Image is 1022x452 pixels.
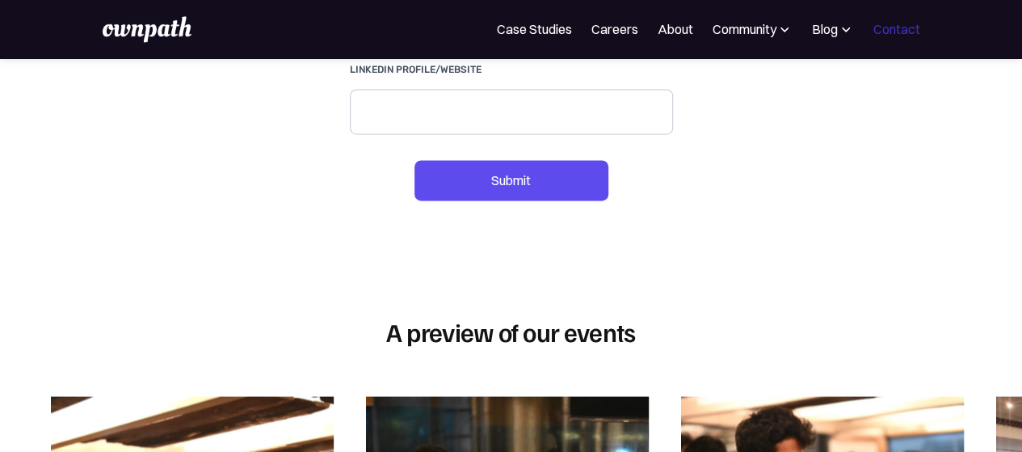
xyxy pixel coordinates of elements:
a: About [658,19,693,39]
div: Community [713,19,793,39]
div: Blog [812,19,838,39]
a: Careers [591,19,638,39]
input: Submit [414,160,608,201]
a: Contact [873,19,920,39]
div: Blog [812,19,854,39]
label: Linkedin PROFILE/website [350,63,482,76]
div: Community [713,19,776,39]
a: Case Studies [497,19,572,39]
h3: A preview of our events [386,316,635,347]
